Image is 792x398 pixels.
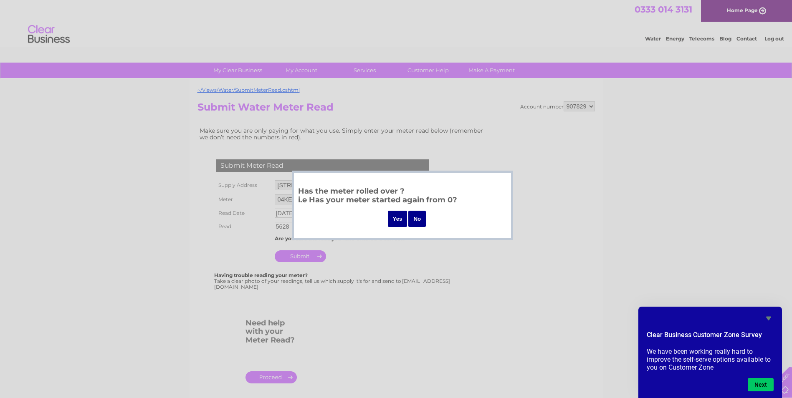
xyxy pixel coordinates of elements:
a: Contact [736,35,757,42]
p: We have been working really hard to improve the self-serve options available to you on Customer Zone [647,348,774,371]
a: Telecoms [689,35,714,42]
div: Clear Business Customer Zone Survey [647,313,774,391]
a: 0333 014 3131 [635,4,692,15]
button: Hide survey [764,313,774,323]
a: Energy [666,35,684,42]
a: Blog [719,35,731,42]
div: Clear Business is a trading name of Verastar Limited (registered in [GEOGRAPHIC_DATA] No. 3667643... [199,5,594,40]
h2: Clear Business Customer Zone Survey [647,330,774,344]
input: No [408,211,426,227]
a: Water [645,35,661,42]
button: Next question [748,378,774,391]
a: Log out [764,35,784,42]
input: Yes [388,211,407,227]
img: logo.png [28,22,70,47]
h3: Has the meter rolled over ? i.e Has your meter started again from 0? [298,185,507,208]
